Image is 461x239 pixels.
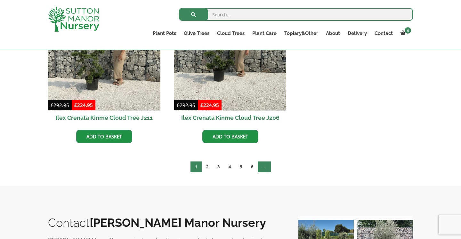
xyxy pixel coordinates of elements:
[74,102,93,108] bdi: 224.95
[202,161,213,172] a: Page 2
[213,161,224,172] a: Page 3
[200,102,219,108] bdi: 224.95
[48,161,413,175] nav: Product Pagination
[177,102,195,108] bdi: 292.95
[322,29,344,38] a: About
[190,161,202,172] span: Page 1
[371,29,397,38] a: Contact
[90,216,266,229] b: [PERSON_NAME] Manor Nursery
[180,29,213,38] a: Olive Trees
[224,161,235,172] a: Page 4
[48,216,285,229] h2: Contact
[51,102,53,108] span: £
[177,102,180,108] span: £
[74,102,77,108] span: £
[48,111,160,125] h2: Ilex Crenata Kinme Cloud Tree J211
[200,102,203,108] span: £
[51,102,69,108] bdi: 292.95
[397,29,413,38] a: 0
[235,161,247,172] a: Page 5
[48,6,99,32] img: logo
[248,29,280,38] a: Plant Care
[280,29,322,38] a: Topiary&Other
[405,27,411,34] span: 0
[213,29,248,38] a: Cloud Trees
[202,130,258,143] a: Add to basket: “Ilex Crenata Kinme Cloud Tree J206”
[76,130,132,143] a: Add to basket: “Ilex Crenata Kinme Cloud Tree J211”
[247,161,258,172] a: Page 6
[174,111,287,125] h2: Ilex Crenata Kinme Cloud Tree J206
[149,29,180,38] a: Plant Pots
[179,8,413,21] input: Search...
[258,161,271,172] a: →
[344,29,371,38] a: Delivery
